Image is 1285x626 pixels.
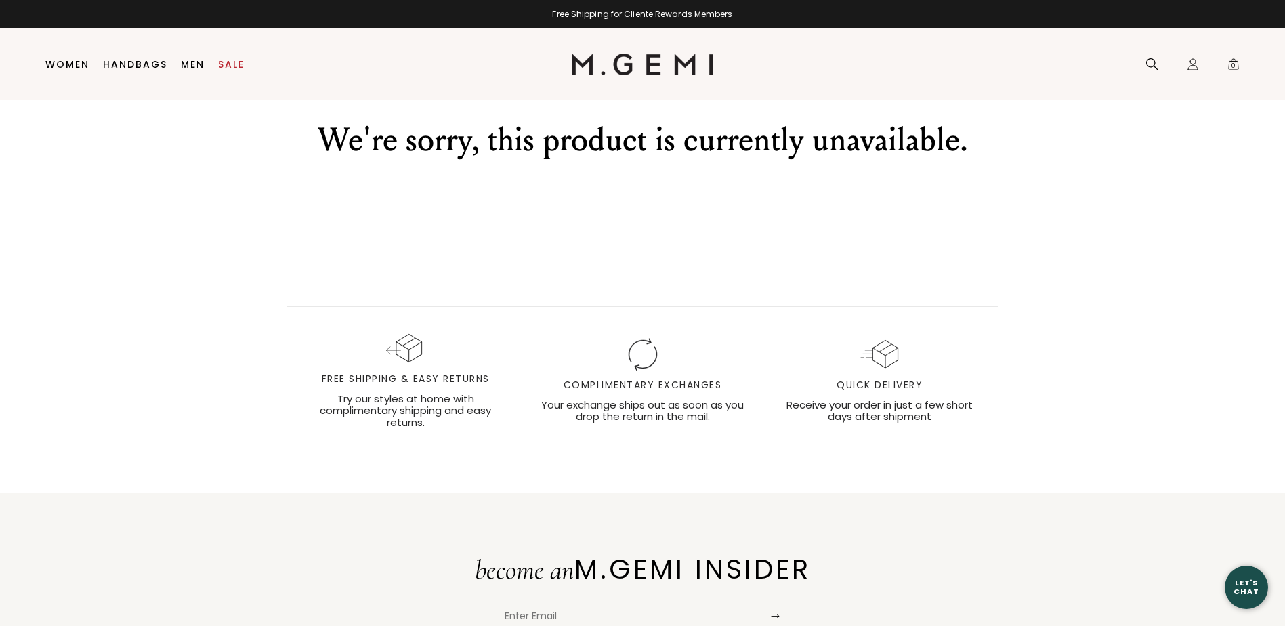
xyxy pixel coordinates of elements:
div: Let's Chat [1225,579,1268,596]
a: Men [181,59,205,70]
span: 0 [1227,60,1240,74]
div: Complimentary Exchanges [538,378,748,392]
span: become an [475,554,574,586]
div: Receive your order in just a few short days after shipment [775,399,985,423]
div: Free Shipping & Easy Returns [301,372,511,386]
a: Handbags [103,59,167,70]
a: Sale [218,59,245,70]
img: M.Gemi [572,54,713,75]
span: M.GEMI INSIDER [574,550,811,588]
div: Your exchange ships out as soon as you drop the return in the mail. [538,399,748,423]
div: Try our styles at home with complimentary shipping and easy returns. [301,393,511,428]
div: Quick Delivery [775,378,985,392]
a: Women [45,59,89,70]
